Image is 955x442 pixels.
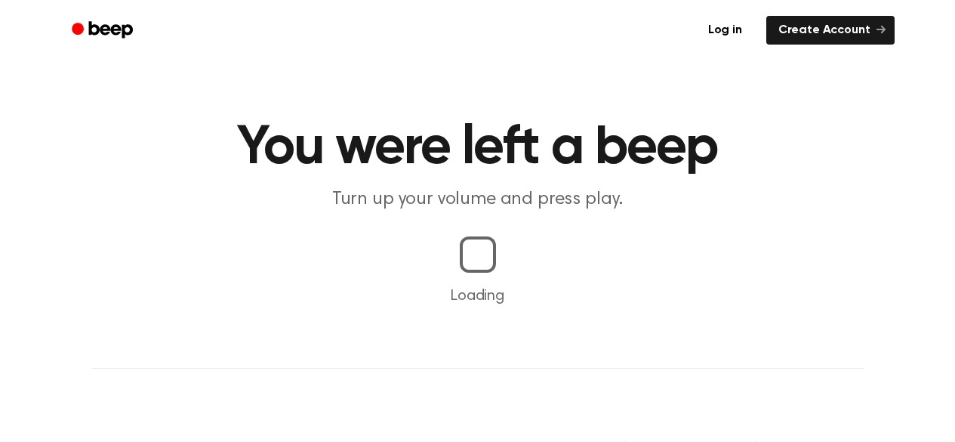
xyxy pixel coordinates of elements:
p: Loading [18,285,937,308]
a: Log in [693,13,757,48]
p: Turn up your volume and press play. [188,187,768,212]
h1: You were left a beep [91,121,864,175]
a: Beep [61,16,146,45]
a: Create Account [766,16,895,45]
